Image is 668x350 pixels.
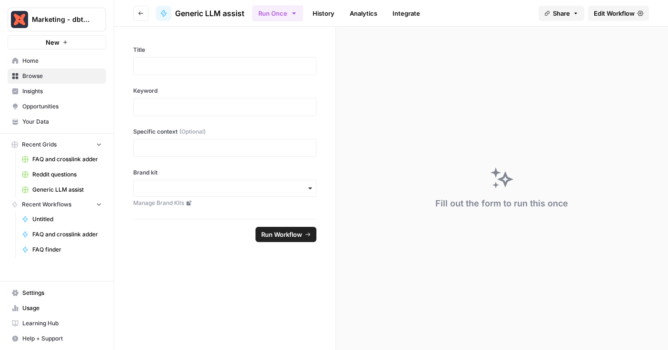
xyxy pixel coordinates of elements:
[133,87,316,95] label: Keyword
[8,68,106,84] a: Browse
[22,117,102,126] span: Your Data
[18,227,106,242] a: FAQ and crosslink adder
[8,84,106,99] a: Insights
[18,152,106,167] a: FAQ and crosslink adder
[133,168,316,177] label: Brand kit
[8,8,106,31] button: Workspace: Marketing - dbt Labs
[8,197,106,212] button: Recent Workflows
[18,167,106,182] a: Reddit questions
[32,245,102,254] span: FAQ finder
[255,227,316,242] button: Run Workflow
[22,102,102,111] span: Opportunities
[553,9,570,18] span: Share
[8,53,106,68] a: Home
[22,334,102,343] span: Help + Support
[18,212,106,227] a: Untitled
[539,6,584,21] button: Share
[133,199,316,207] a: Manage Brand Kits
[22,72,102,80] span: Browse
[8,331,106,346] button: Help + Support
[8,316,106,331] a: Learning Hub
[387,6,426,21] a: Integrate
[435,197,568,210] div: Fill out the form to run this once
[307,6,340,21] a: History
[261,230,302,239] span: Run Workflow
[22,57,102,65] span: Home
[344,6,383,21] a: Analytics
[8,285,106,301] a: Settings
[32,215,102,224] span: Untitled
[179,127,206,136] span: (Optional)
[156,6,245,21] a: Generic LLM assist
[594,9,635,18] span: Edit Workflow
[8,301,106,316] a: Usage
[133,127,316,136] label: Specific context
[22,200,71,209] span: Recent Workflows
[32,170,102,179] span: Reddit questions
[32,155,102,164] span: FAQ and crosslink adder
[32,230,102,239] span: FAQ and crosslink adder
[133,46,316,54] label: Title
[22,87,102,96] span: Insights
[588,6,649,21] a: Edit Workflow
[22,304,102,312] span: Usage
[32,15,89,24] span: Marketing - dbt Labs
[252,5,303,21] button: Run Once
[8,137,106,152] button: Recent Grids
[22,289,102,297] span: Settings
[22,140,57,149] span: Recent Grids
[175,8,245,19] span: Generic LLM assist
[22,319,102,328] span: Learning Hub
[18,242,106,257] a: FAQ finder
[32,185,102,194] span: Generic LLM assist
[18,182,106,197] a: Generic LLM assist
[11,11,28,28] img: Marketing - dbt Labs Logo
[8,99,106,114] a: Opportunities
[8,114,106,129] a: Your Data
[46,38,59,47] span: New
[8,35,106,49] button: New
